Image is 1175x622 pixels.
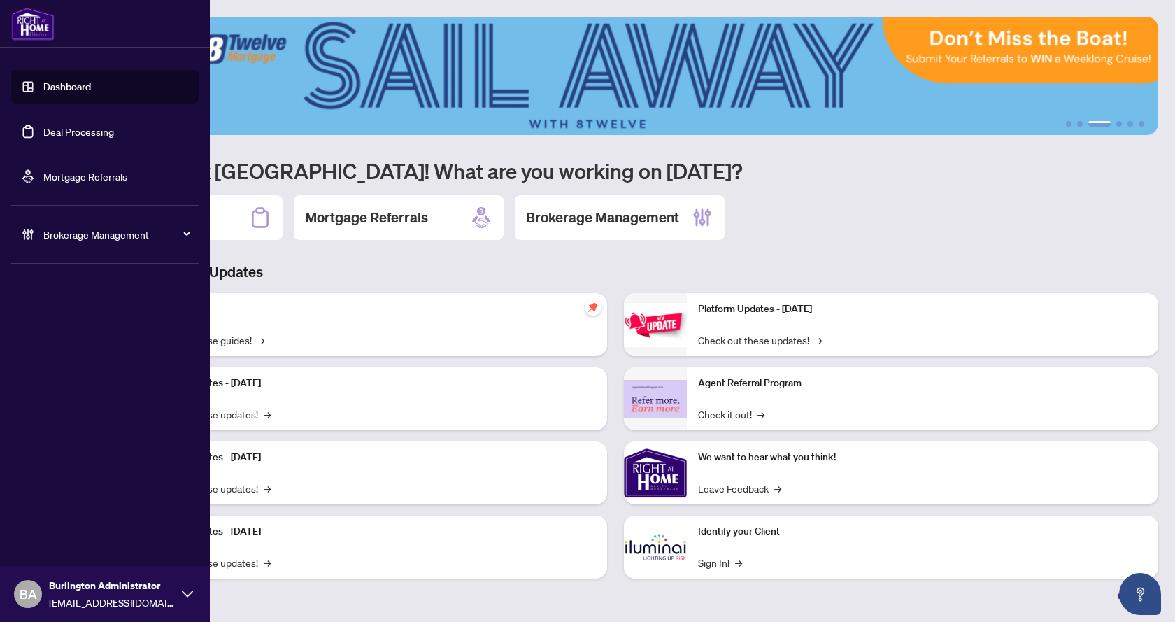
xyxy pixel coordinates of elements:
[815,332,822,348] span: →
[264,481,271,496] span: →
[147,450,596,465] p: Platform Updates - [DATE]
[264,555,271,570] span: →
[624,303,687,347] img: Platform Updates - June 23, 2025
[698,302,1147,317] p: Platform Updates - [DATE]
[698,481,781,496] a: Leave Feedback→
[20,584,37,604] span: BA
[147,376,596,391] p: Platform Updates - [DATE]
[698,555,742,570] a: Sign In!→
[757,407,764,422] span: →
[264,407,271,422] span: →
[698,376,1147,391] p: Agent Referral Program
[73,262,1158,282] h3: Brokerage & Industry Updates
[1088,121,1111,127] button: 3
[526,208,679,227] h2: Brokerage Management
[1127,121,1133,127] button: 5
[147,302,596,317] p: Self-Help
[1119,573,1161,615] button: Open asap
[11,7,55,41] img: logo
[49,578,175,593] span: Burlington Administrator
[1077,121,1083,127] button: 2
[43,227,189,242] span: Brokerage Management
[624,380,687,418] img: Agent Referral Program
[735,555,742,570] span: →
[1139,121,1144,127] button: 6
[585,299,601,316] span: pushpin
[698,407,764,422] a: Check it out!→
[774,481,781,496] span: →
[147,524,596,539] p: Platform Updates - [DATE]
[698,332,822,348] a: Check out these updates!→
[1116,121,1122,127] button: 4
[73,157,1158,184] h1: Welcome back [GEOGRAPHIC_DATA]! What are you working on [DATE]?
[698,524,1147,539] p: Identify your Client
[43,80,91,93] a: Dashboard
[624,441,687,504] img: We want to hear what you think!
[624,516,687,579] img: Identify your Client
[698,450,1147,465] p: We want to hear what you think!
[1066,121,1071,127] button: 1
[43,125,114,138] a: Deal Processing
[305,208,428,227] h2: Mortgage Referrals
[43,170,127,183] a: Mortgage Referrals
[49,595,175,610] span: [EMAIL_ADDRESS][DOMAIN_NAME]
[257,332,264,348] span: →
[73,17,1158,135] img: Slide 2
